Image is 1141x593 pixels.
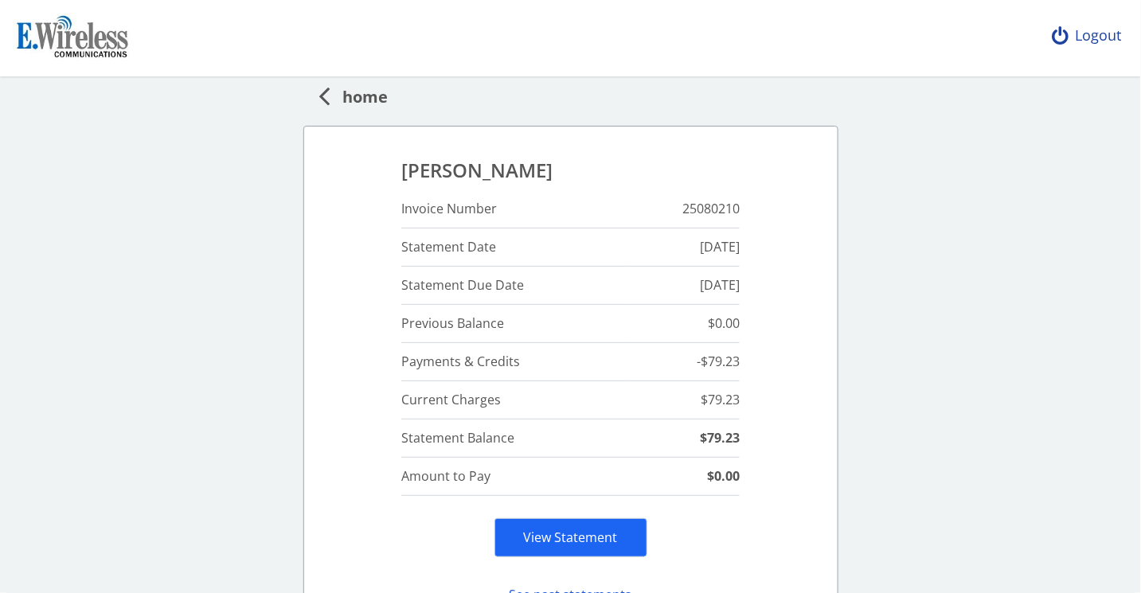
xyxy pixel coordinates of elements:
[401,381,627,419] td: Current Charges
[401,267,627,305] td: Statement Due Date
[627,190,740,228] td: 25080210
[627,228,740,267] td: [DATE]
[401,190,627,228] td: Invoice Number
[401,152,740,190] td: [PERSON_NAME]
[401,343,627,381] td: Payments & Credits
[627,419,740,458] td: $79.23
[627,458,740,496] td: $0.00
[401,305,627,343] td: Previous Balance
[330,80,389,109] span: home
[401,458,627,496] td: Amount to Pay
[494,518,647,557] div: View Statement
[627,343,740,381] td: -$79.23
[627,381,740,419] td: $79.23
[627,305,740,343] td: $0.00
[627,267,740,305] td: [DATE]
[524,529,618,546] a: View Statement
[401,228,627,267] td: Statement Date
[401,419,627,458] td: Statement Balance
